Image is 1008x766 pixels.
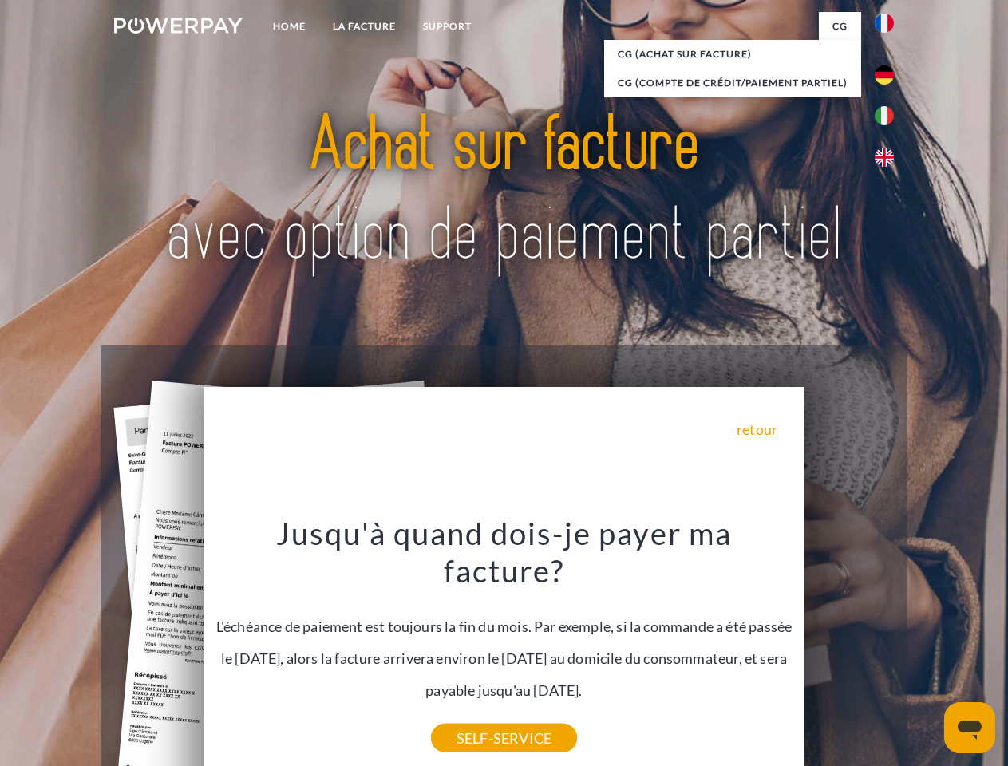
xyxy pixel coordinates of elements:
[875,148,894,167] img: en
[409,12,485,41] a: Support
[875,65,894,85] img: de
[604,40,861,69] a: CG (achat sur facture)
[319,12,409,41] a: LA FACTURE
[213,514,796,590] h3: Jusqu'à quand dois-je payer ma facture?
[114,18,243,34] img: logo-powerpay-white.svg
[259,12,319,41] a: Home
[737,422,777,436] a: retour
[152,77,856,306] img: title-powerpay_fr.svg
[819,12,861,41] a: CG
[431,724,577,752] a: SELF-SERVICE
[604,69,861,97] a: CG (Compte de crédit/paiement partiel)
[213,514,796,738] div: L'échéance de paiement est toujours la fin du mois. Par exemple, si la commande a été passée le [...
[875,14,894,33] img: fr
[944,702,995,753] iframe: Bouton de lancement de la fenêtre de messagerie
[875,106,894,125] img: it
